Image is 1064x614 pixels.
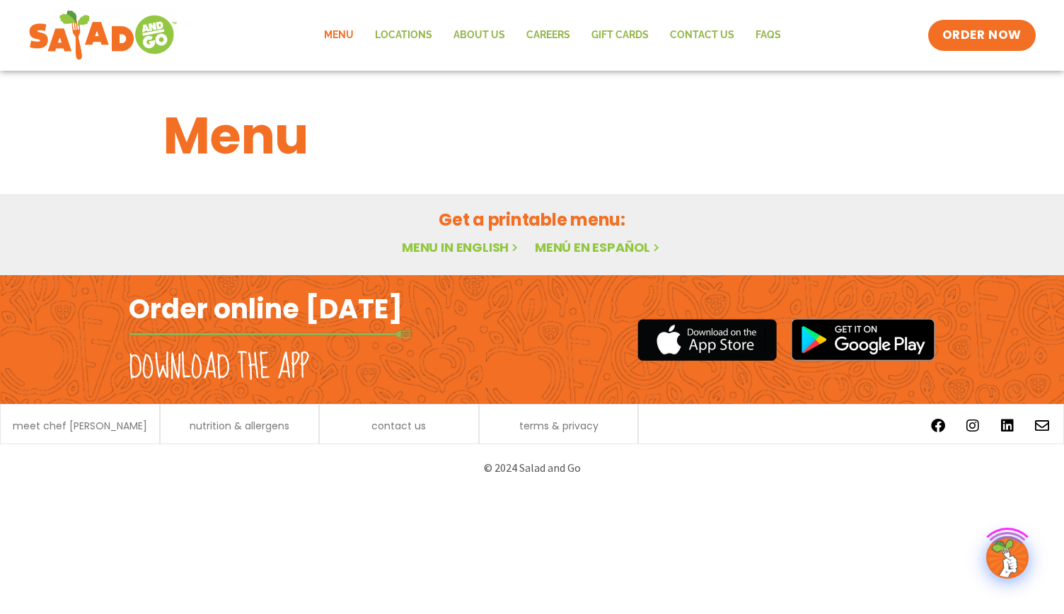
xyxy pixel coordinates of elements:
[519,421,598,431] a: terms & privacy
[364,19,443,52] a: Locations
[745,19,792,52] a: FAQs
[13,421,147,431] a: meet chef [PERSON_NAME]
[129,348,309,388] h2: Download the app
[516,19,581,52] a: Careers
[190,421,289,431] a: nutrition & allergens
[136,458,928,477] p: © 2024 Salad and Go
[313,19,792,52] nav: Menu
[443,19,516,52] a: About Us
[402,238,521,256] a: Menu in English
[637,317,777,363] img: appstore
[942,27,1022,44] span: ORDER NOW
[129,291,403,326] h2: Order online [DATE]
[163,98,901,174] h1: Menu
[371,421,426,431] a: contact us
[535,238,662,256] a: Menú en español
[791,318,935,361] img: google_play
[581,19,659,52] a: GIFT CARDS
[129,330,412,338] img: fork
[928,20,1036,51] a: ORDER NOW
[659,19,745,52] a: Contact Us
[28,7,178,64] img: new-SAG-logo-768×292
[163,207,901,232] h2: Get a printable menu:
[313,19,364,52] a: Menu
